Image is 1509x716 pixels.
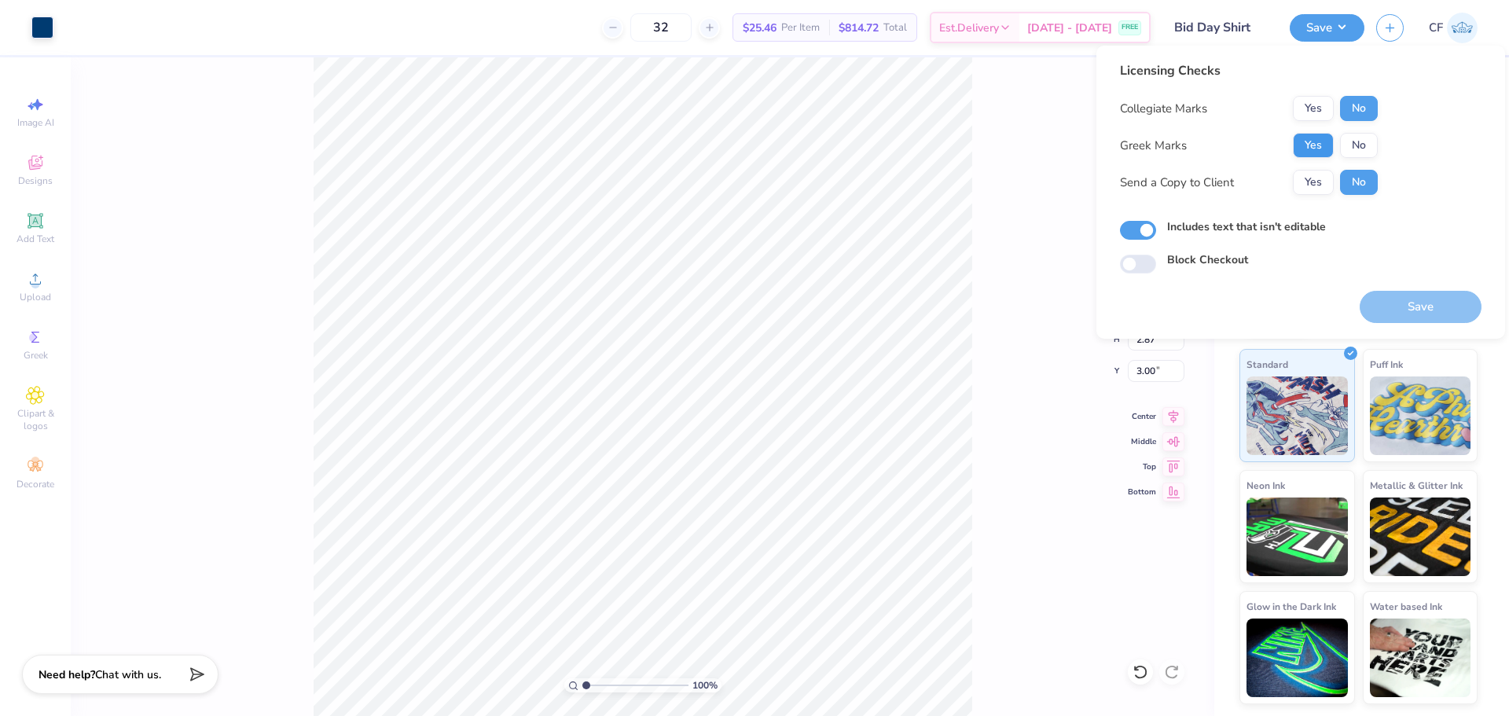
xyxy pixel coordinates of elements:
span: Upload [20,291,51,303]
span: [DATE] - [DATE] [1027,20,1112,36]
span: Est. Delivery [939,20,999,36]
span: Total [883,20,907,36]
span: Puff Ink [1370,356,1403,373]
span: Bottom [1128,487,1156,498]
span: Per Item [781,20,820,36]
img: Water based Ink [1370,619,1471,697]
div: Send a Copy to Client [1120,174,1234,192]
input: – – [630,13,692,42]
img: Glow in the Dark Ink [1246,619,1348,697]
button: No [1340,96,1378,121]
span: Chat with us. [95,667,161,682]
span: Metallic & Glitter Ink [1370,477,1463,494]
span: Clipart & logos [8,407,63,432]
img: Puff Ink [1370,376,1471,455]
label: Block Checkout [1167,252,1248,268]
button: Yes [1293,170,1334,195]
img: Standard [1246,376,1348,455]
img: Cholo Fernandez [1447,13,1478,43]
span: Greek [24,349,48,362]
span: Neon Ink [1246,477,1285,494]
span: $25.46 [743,20,777,36]
span: FREE [1122,22,1138,33]
input: Untitled Design [1162,12,1278,43]
label: Includes text that isn't editable [1167,218,1326,235]
span: Water based Ink [1370,598,1442,615]
strong: Need help? [39,667,95,682]
span: Top [1128,461,1156,472]
div: Greek Marks [1120,137,1187,155]
span: Standard [1246,356,1288,373]
span: 100 % [692,678,718,692]
span: Designs [18,174,53,187]
button: Save [1290,14,1364,42]
button: Yes [1293,133,1334,158]
span: Center [1128,411,1156,422]
span: Glow in the Dark Ink [1246,598,1336,615]
span: $814.72 [839,20,879,36]
button: No [1340,170,1378,195]
button: No [1340,133,1378,158]
img: Metallic & Glitter Ink [1370,498,1471,576]
div: Licensing Checks [1120,61,1378,80]
a: CF [1429,13,1478,43]
button: Yes [1293,96,1334,121]
span: Image AI [17,116,54,129]
img: Neon Ink [1246,498,1348,576]
span: Add Text [17,233,54,245]
div: Collegiate Marks [1120,100,1207,118]
span: CF [1429,19,1443,37]
span: Middle [1128,436,1156,447]
span: Decorate [17,478,54,490]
